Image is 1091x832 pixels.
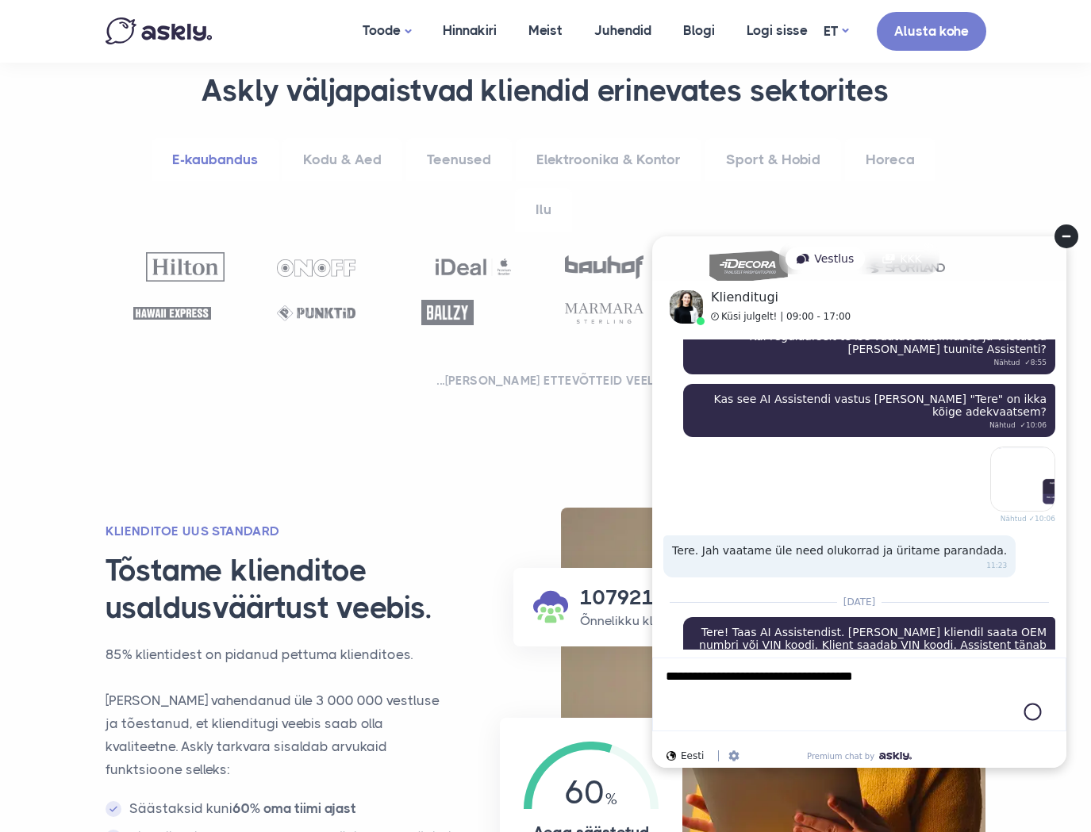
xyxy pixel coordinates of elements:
a: Alusta kohe [877,12,986,51]
p: Õnnelikku klienti [580,612,678,631]
div: 60 [524,742,659,809]
h3: Tõstame klienditoe usaldusväärtust veebis. [106,552,474,627]
h2: KLIENDITOE UUS STANDARD [106,523,454,540]
img: OnOff [277,259,355,276]
iframe: Askly chat [640,224,1079,780]
img: Ballzy [421,300,474,325]
a: Sport & Hobid [705,138,841,182]
li: Säästaksid kuni [106,797,454,820]
img: Ideal [434,252,513,282]
a: Kodu & Aed [282,138,402,182]
a: ET [824,20,848,43]
a: Elektroonika & Kontor [516,138,701,182]
h3: Askly väljapaistvad kliendid erinevates sektorites [125,72,966,110]
span: 60% oma tiimi ajast [232,800,356,816]
h3: 107921+ [580,584,678,612]
img: Bauhof [565,255,643,279]
h2: ...[PERSON_NAME] ettevõtteid veel [125,373,966,389]
a: Teenused [406,138,512,182]
a: E-kaubandus [152,138,279,182]
img: Punktid [277,305,355,322]
img: Hawaii Express [133,307,212,320]
p: 85% klientidest on pidanud pettuma klienditoes. [106,643,454,666]
a: Horeca [845,138,935,182]
img: Hilton [146,252,225,282]
p: [PERSON_NAME] vahendanud üle 3 000 000 vestluse ja tõestanud, et klienditugi veebis saab olla kva... [106,689,454,781]
img: Marmara Sterling [565,303,643,323]
a: Ilu [515,188,572,232]
img: Askly [106,17,212,44]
